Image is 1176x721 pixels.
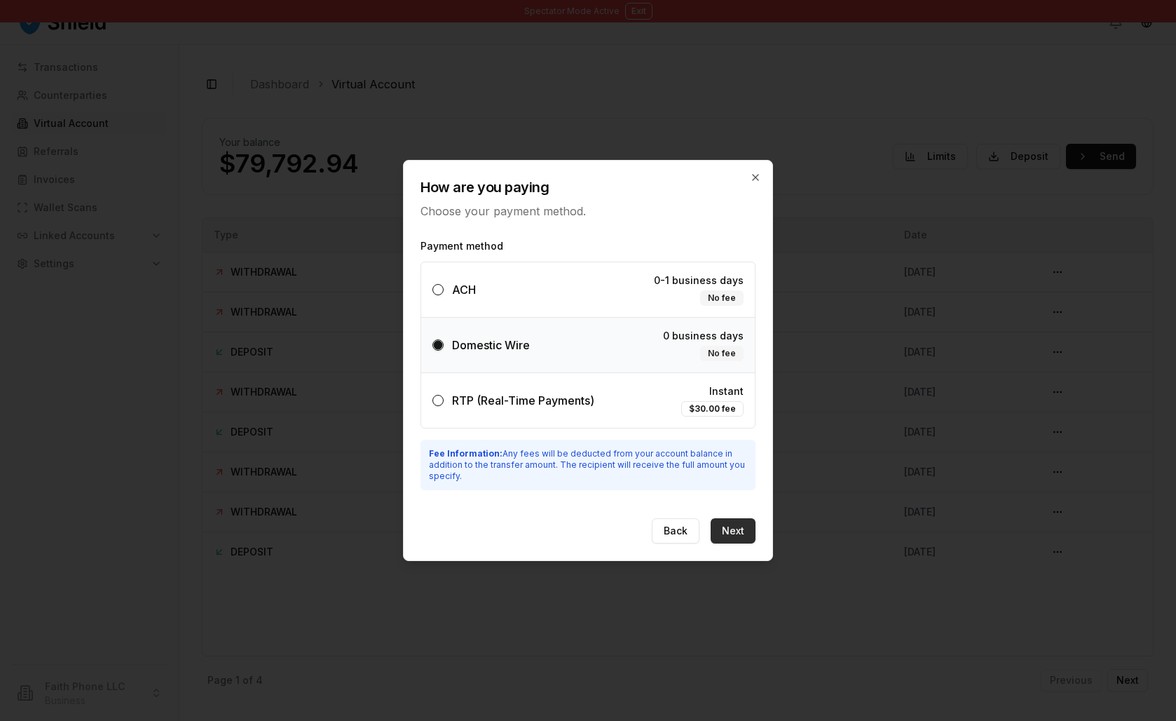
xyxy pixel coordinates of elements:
[709,384,744,398] span: Instant
[711,518,755,544] button: Next
[654,274,744,288] span: 0-1 business days
[429,448,747,482] p: Any fees will be deducted from your account balance in addition to the transfer amount. The recip...
[700,346,744,361] div: No fee
[421,203,755,220] p: Choose your payment method.
[421,177,755,197] h2: How are you paying
[421,239,755,253] label: Payment method
[700,290,744,306] div: No fee
[452,283,476,297] span: ACH
[681,401,744,417] div: $30.00 fee
[452,338,530,352] span: Domestic Wire
[429,448,502,459] strong: Fee Information:
[652,518,699,544] button: Back
[452,393,594,407] span: RTP (Real-Time Payments)
[663,329,744,343] span: 0 business days
[432,395,444,406] button: RTP (Real-Time Payments)Instant$30.00 fee
[432,339,444,351] button: Domestic Wire0 business daysNo fee
[432,284,444,295] button: ACH0-1 business daysNo fee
